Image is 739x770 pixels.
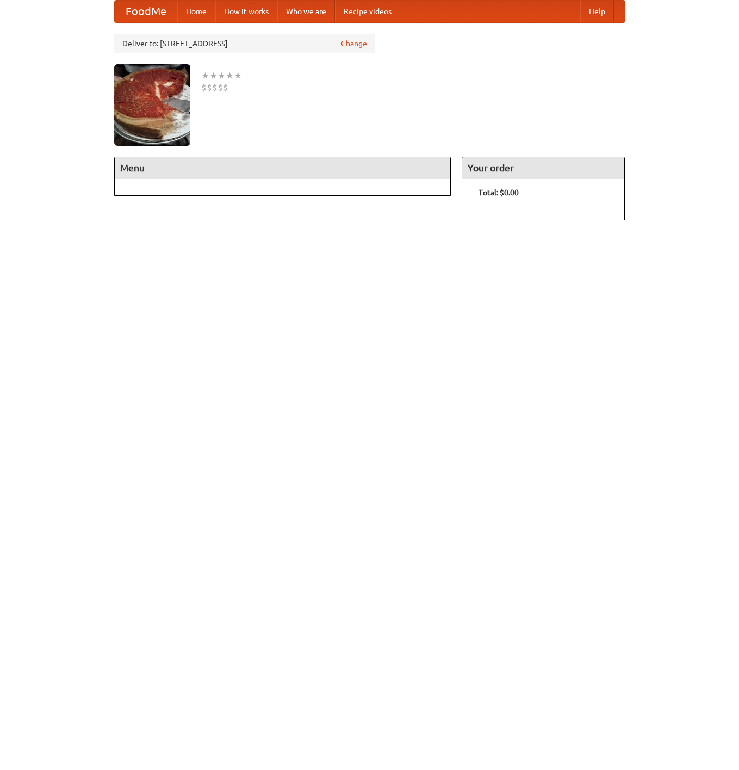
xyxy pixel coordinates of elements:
a: Home [177,1,215,22]
div: Deliver to: [STREET_ADDRESS] [114,34,375,53]
a: Recipe videos [335,1,400,22]
li: ★ [209,70,218,82]
li: ★ [201,70,209,82]
img: angular.jpg [114,64,190,146]
a: FoodMe [115,1,177,22]
li: ★ [218,70,226,82]
li: $ [207,82,212,94]
a: Help [580,1,614,22]
li: ★ [234,70,242,82]
h4: Your order [462,157,624,179]
li: $ [201,82,207,94]
li: $ [223,82,228,94]
li: ★ [226,70,234,82]
h4: Menu [115,157,451,179]
li: $ [218,82,223,94]
a: Who we are [277,1,335,22]
a: How it works [215,1,277,22]
b: Total: $0.00 [479,188,519,197]
li: $ [212,82,218,94]
a: Change [341,38,367,49]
